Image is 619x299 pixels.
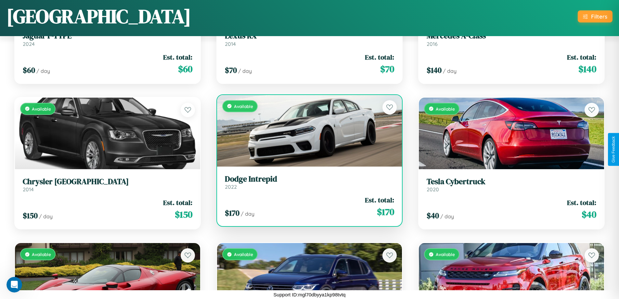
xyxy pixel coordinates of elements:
[225,174,394,190] a: Dodge Intrepid2022
[238,68,252,74] span: / day
[23,31,192,41] h3: Jaguar F-TYPE
[578,10,613,22] button: Filters
[23,31,192,47] a: Jaguar F-TYPE2024
[436,251,455,257] span: Available
[225,31,394,47] a: Lexus RX2014
[578,62,596,75] span: $ 140
[23,177,192,186] h3: Chrysler [GEOGRAPHIC_DATA]
[23,41,35,47] span: 2024
[163,52,192,62] span: Est. total:
[23,186,34,193] span: 2014
[436,106,455,112] span: Available
[427,186,439,193] span: 2020
[443,68,457,74] span: / day
[427,41,438,47] span: 2016
[32,106,51,112] span: Available
[234,251,253,257] span: Available
[427,210,439,221] span: $ 40
[23,177,192,193] a: Chrysler [GEOGRAPHIC_DATA]2014
[6,3,191,30] h1: [GEOGRAPHIC_DATA]
[225,174,394,184] h3: Dodge Intrepid
[36,68,50,74] span: / day
[32,251,51,257] span: Available
[427,177,596,193] a: Tesla Cybertruck2020
[225,208,239,218] span: $ 170
[365,195,394,205] span: Est. total:
[582,208,596,221] span: $ 40
[427,65,442,75] span: $ 140
[377,205,394,218] span: $ 170
[175,208,192,221] span: $ 150
[274,290,346,299] p: Support ID: mgl70dbyya1kp98tvtq
[365,52,394,62] span: Est. total:
[39,213,53,220] span: / day
[225,65,237,75] span: $ 70
[567,52,596,62] span: Est. total:
[225,41,236,47] span: 2014
[241,211,254,217] span: / day
[591,13,607,20] div: Filters
[440,213,454,220] span: / day
[23,210,38,221] span: $ 150
[234,103,253,109] span: Available
[163,198,192,207] span: Est. total:
[427,31,596,47] a: Mercedes A-Class2016
[6,277,22,292] iframe: Intercom live chat
[178,62,192,75] span: $ 60
[225,183,237,190] span: 2022
[611,136,616,163] div: Give Feedback
[225,31,394,41] h3: Lexus RX
[427,31,596,41] h3: Mercedes A-Class
[23,65,35,75] span: $ 60
[380,62,394,75] span: $ 70
[567,198,596,207] span: Est. total:
[427,177,596,186] h3: Tesla Cybertruck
